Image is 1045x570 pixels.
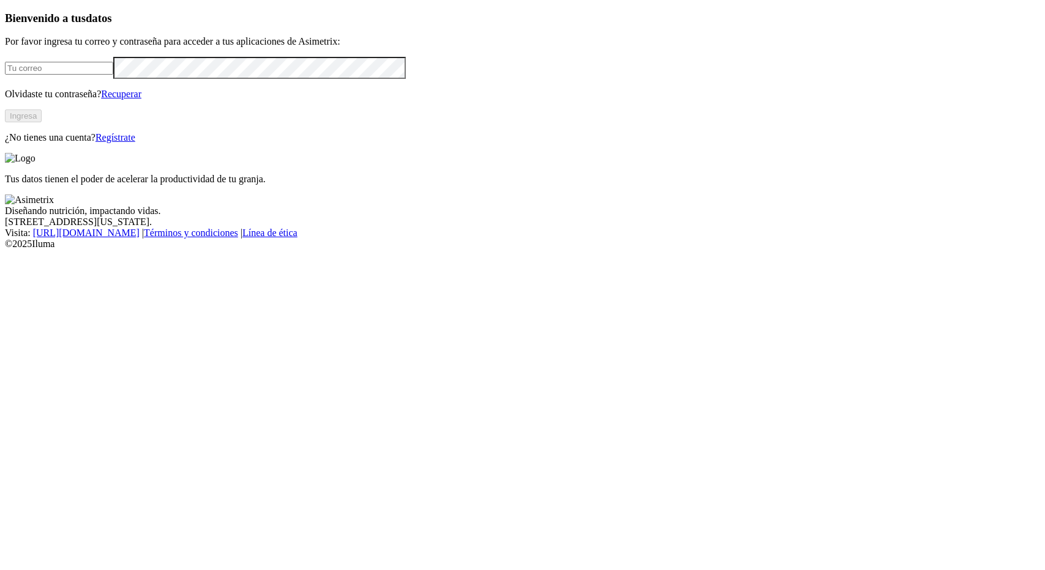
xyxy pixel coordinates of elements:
img: Asimetrix [5,194,54,205]
p: Olvidaste tu contraseña? [5,89,1040,100]
a: Recuperar [101,89,141,99]
img: Logo [5,153,36,164]
div: [STREET_ADDRESS][US_STATE]. [5,217,1040,228]
div: Visita : | | [5,228,1040,239]
input: Tu correo [5,62,113,75]
a: [URL][DOMAIN_NAME] [33,228,140,238]
p: Por favor ingresa tu correo y contraseña para acceder a tus aplicaciones de Asimetrix: [5,36,1040,47]
p: ¿No tienes una cuenta? [5,132,1040,143]
a: Línea de ética [242,228,298,238]
a: Términos y condiciones [144,228,238,238]
h3: Bienvenido a tus [5,12,1040,25]
div: © 2025 Iluma [5,239,1040,250]
a: Regístrate [96,132,135,142]
p: Tus datos tienen el poder de acelerar la productividad de tu granja. [5,174,1040,185]
div: Diseñando nutrición, impactando vidas. [5,205,1040,217]
span: datos [86,12,112,24]
button: Ingresa [5,109,42,122]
